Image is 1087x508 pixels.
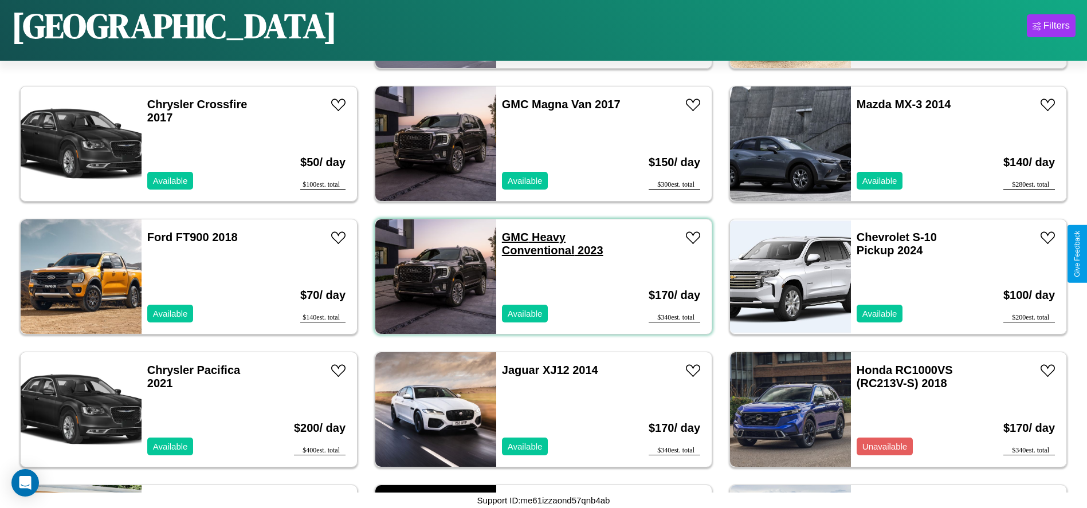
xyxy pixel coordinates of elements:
[649,446,700,455] div: $ 340 est. total
[649,410,700,446] h3: $ 170 / day
[857,231,937,257] a: Chevrolet S-10 Pickup 2024
[1043,20,1070,31] div: Filters
[11,2,337,49] h1: [GEOGRAPHIC_DATA]
[502,364,598,376] a: Jaguar XJ12 2014
[1027,14,1076,37] button: Filters
[153,173,188,188] p: Available
[862,306,897,321] p: Available
[300,277,346,313] h3: $ 70 / day
[649,180,700,190] div: $ 300 est. total
[862,439,907,454] p: Unavailable
[294,446,346,455] div: $ 400 est. total
[508,439,543,454] p: Available
[1003,410,1055,446] h3: $ 170 / day
[294,410,346,446] h3: $ 200 / day
[649,313,700,322] div: $ 340 est. total
[147,231,238,243] a: Ford FT900 2018
[502,231,603,257] a: GMC Heavy Conventional 2023
[508,306,543,321] p: Available
[11,469,39,497] div: Open Intercom Messenger
[477,493,610,508] p: Support ID: me61izzaond57qnb4ab
[508,173,543,188] p: Available
[1003,313,1055,322] div: $ 200 est. total
[153,439,188,454] p: Available
[1003,180,1055,190] div: $ 280 est. total
[153,306,188,321] p: Available
[147,98,248,124] a: Chrysler Crossfire 2017
[1073,231,1081,277] div: Give Feedback
[300,144,346,180] h3: $ 50 / day
[1003,144,1055,180] h3: $ 140 / day
[1003,277,1055,313] h3: $ 100 / day
[862,173,897,188] p: Available
[300,180,346,190] div: $ 100 est. total
[649,277,700,313] h3: $ 170 / day
[857,98,951,111] a: Mazda MX-3 2014
[502,98,621,111] a: GMC Magna Van 2017
[147,364,240,389] a: Chrysler Pacifica 2021
[300,313,346,322] div: $ 140 est. total
[649,144,700,180] h3: $ 150 / day
[1003,446,1055,455] div: $ 340 est. total
[857,364,953,389] a: Honda RC1000VS (RC213V-S) 2018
